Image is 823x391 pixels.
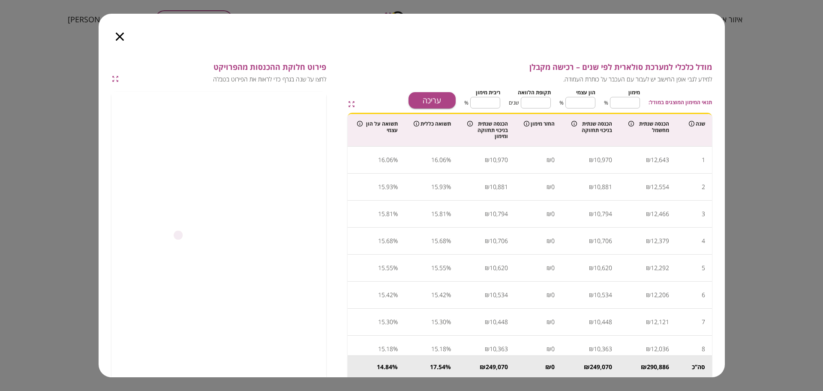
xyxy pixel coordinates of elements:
[485,235,490,247] div: ₪
[431,289,446,301] div: 15.42
[490,153,508,166] div: 10,970
[378,208,393,220] div: 15.81
[651,235,669,247] div: 12,379
[702,316,705,328] div: 7
[651,316,669,328] div: 12,121
[683,121,705,127] div: שנה
[589,180,594,193] div: ₪
[522,121,555,127] div: החזר מימון
[357,121,398,133] div: תשואה על הון עצמי
[490,316,508,328] div: 10,448
[589,153,594,166] div: ₪
[431,316,446,328] div: 15.30
[594,289,612,301] div: 10,534
[584,363,590,371] div: ₪
[393,153,398,166] div: %
[594,208,612,220] div: 10,794
[393,208,398,220] div: %
[467,121,508,139] div: הכנסה שנתית בניכוי תחזוקה ומימון
[571,121,612,133] div: הכנסה שנתית בניכוי תחזוקה
[647,363,669,371] div: 290,886
[651,208,669,220] div: 12,466
[547,262,551,274] div: ₪
[590,363,612,371] div: 249,070
[431,208,446,220] div: 15.81
[431,235,446,247] div: 15.68
[485,208,490,220] div: ₪
[547,343,551,355] div: ₪
[490,208,508,220] div: 10,794
[646,180,651,193] div: ₪
[431,153,446,166] div: 16.06
[378,235,393,247] div: 15.68
[651,343,669,355] div: 12,036
[446,235,451,247] div: %
[393,343,398,355] div: %
[702,262,705,274] div: 5
[683,363,705,371] div: סה’’כ
[646,262,651,274] div: ₪
[485,153,490,166] div: ₪
[702,153,705,166] div: 1
[576,89,595,96] span: הון עצמי
[547,208,551,220] div: ₪
[378,289,393,301] div: 15.42
[480,363,486,371] div: ₪
[604,99,608,107] span: %
[490,235,508,247] div: 10,706
[393,262,398,274] div: %
[393,180,398,193] div: %
[518,89,551,96] span: תקופת הלוואה
[589,208,594,220] div: ₪
[431,343,446,355] div: 15.18
[651,180,669,193] div: 12,554
[551,316,555,328] div: 0
[589,289,594,301] div: ₪
[366,75,712,84] span: למידע לגבי אופן החישוב יש לעבור עם העכבר על כותרת העמודה.
[377,363,392,371] div: 14.84
[594,153,612,166] div: 10,970
[431,180,446,193] div: 15.93
[490,289,508,301] div: 10,534
[446,180,451,193] div: %
[411,121,451,127] div: תשואה כללית
[702,289,705,301] div: 6
[589,316,594,328] div: ₪
[545,363,551,371] div: ₪
[641,363,647,371] div: ₪
[594,262,612,274] div: 10,620
[547,316,551,328] div: ₪
[594,235,612,247] div: 10,706
[378,316,393,328] div: 15.30
[393,316,398,328] div: %
[490,180,508,193] div: 10,881
[464,99,469,107] span: %
[486,363,508,371] div: 249,070
[445,363,451,371] div: %
[702,343,705,355] div: 8
[551,262,555,274] div: 0
[702,208,705,220] div: 3
[509,99,519,107] span: שנים
[366,63,712,72] span: מודל כלכלי למערכת סולארית לפי שנים – רכישה מקבלן
[476,89,500,96] span: ריבית מימון
[649,98,712,106] span: תנאי המימון המוצגים במודל:
[485,289,490,301] div: ₪
[378,343,393,355] div: 15.18
[431,262,446,274] div: 15.55
[646,235,651,247] div: ₪
[378,262,393,274] div: 15.55
[551,289,555,301] div: 0
[446,343,451,355] div: %
[485,343,490,355] div: ₪
[628,121,669,133] div: הכנסה שנתית מחשמל
[646,153,651,166] div: ₪
[646,208,651,220] div: ₪
[446,208,451,220] div: %
[446,262,451,274] div: %
[628,89,640,96] span: מימון
[646,289,651,301] div: ₪
[446,316,451,328] div: %
[378,153,393,166] div: 16.06
[702,235,705,247] div: 4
